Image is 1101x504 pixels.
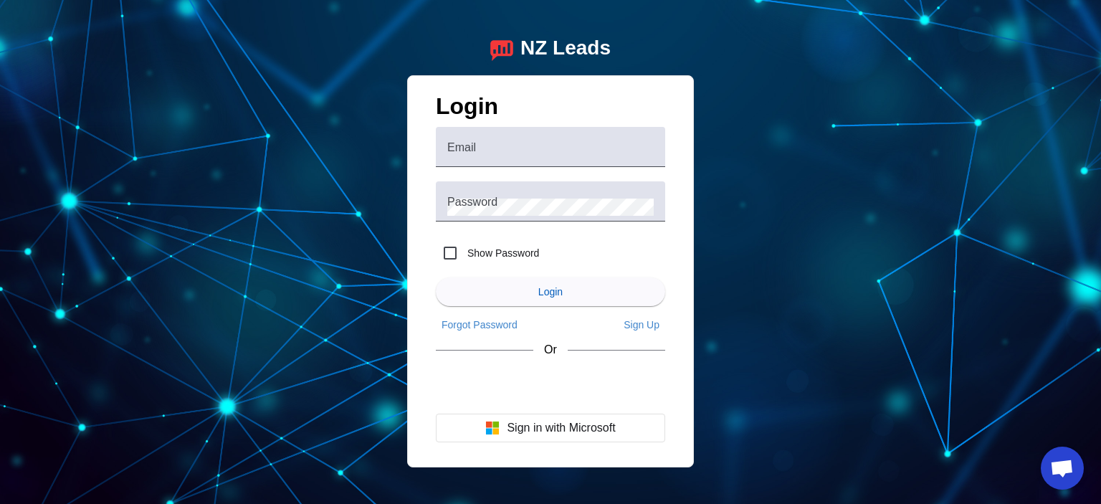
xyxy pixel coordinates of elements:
img: logo [490,37,513,61]
button: Sign in with Microsoft [436,414,665,442]
h1: Login [436,93,665,127]
span: Sign Up [624,319,659,331]
span: Login [538,286,563,298]
label: Show Password [464,246,539,260]
iframe: Sign in with Google Button [429,369,672,401]
a: logoNZ Leads [490,37,611,61]
button: Login [436,277,665,306]
img: Microsoft logo [485,421,500,435]
a: Open chat [1041,447,1084,490]
span: Or [544,343,557,356]
mat-label: Password [447,195,497,207]
mat-label: Email [447,141,476,153]
div: NZ Leads [520,37,611,61]
span: Forgot Password [442,319,518,331]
